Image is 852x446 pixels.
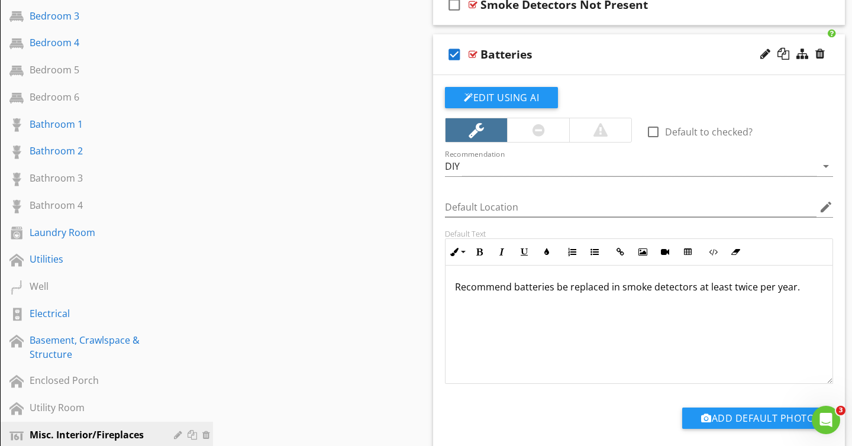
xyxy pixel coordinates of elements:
input: Default Location [445,198,816,217]
div: Batteries [480,47,532,62]
div: Bathroom 2 [30,144,157,158]
div: Electrical [30,306,157,321]
div: Utility Room [30,400,157,415]
div: Bedroom 5 [30,63,157,77]
div: Bedroom 3 [30,9,157,23]
div: Utilities [30,252,157,266]
div: Bathroom 1 [30,117,157,131]
i: check_box [445,40,464,69]
div: Bathroom 4 [30,198,157,212]
button: Insert Image (⌘P) [631,241,654,263]
button: Underline (⌘U) [513,241,535,263]
button: Bold (⌘B) [468,241,490,263]
p: Recommend batteries be replaced in smoke detectors at least twice per year. [455,280,823,294]
i: edit [819,200,833,214]
button: Inline Style [446,241,468,263]
div: Laundry Room [30,225,157,240]
div: Bedroom 6 [30,90,157,104]
button: Edit Using AI [445,87,558,108]
span: 3 [836,406,845,415]
iframe: Intercom live chat [812,406,840,434]
button: Italic (⌘I) [490,241,513,263]
button: Code View [702,241,724,263]
div: Basement, Crawlspace & Structure [30,333,157,361]
i: arrow_drop_down [819,159,833,173]
button: Unordered List [583,241,606,263]
button: Insert Table [676,241,699,263]
div: Well [30,279,157,293]
button: Insert Link (⌘K) [609,241,631,263]
button: Add Default Photo [682,408,833,429]
div: Default Text [445,229,833,238]
button: Ordered List [561,241,583,263]
div: Bathroom 3 [30,171,157,185]
div: Misc. Interior/Fireplaces [30,428,157,442]
div: DIY [445,161,460,172]
label: Default to checked? [665,126,753,138]
button: Clear Formatting [724,241,747,263]
div: Bedroom 4 [30,35,157,50]
div: Enclosed Porch [30,373,157,387]
button: Colors [535,241,558,263]
button: Insert Video [654,241,676,263]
